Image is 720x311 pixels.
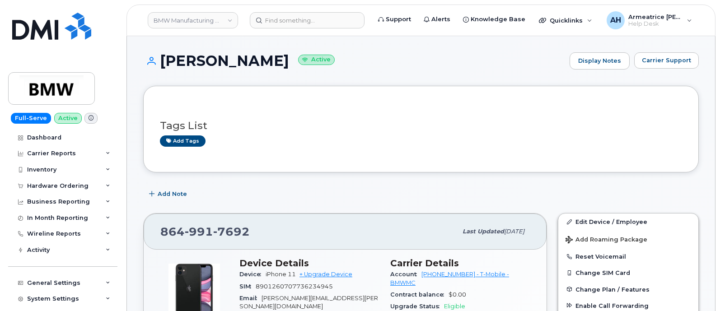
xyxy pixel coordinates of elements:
[558,281,698,297] button: Change Plan / Features
[256,283,333,290] span: 8901260707736234945
[239,271,266,278] span: Device
[642,56,691,65] span: Carrier Support
[143,186,195,202] button: Add Note
[390,271,509,286] a: [PHONE_NUMBER] - T-Mobile - BMWMC
[566,236,647,245] span: Add Roaming Package
[239,295,262,302] span: Email
[575,286,650,292] span: Change Plan / Features
[449,291,466,298] span: $0.00
[634,52,699,69] button: Carrier Support
[160,135,206,147] a: Add tags
[444,303,465,310] span: Eligible
[143,53,565,69] h1: [PERSON_NAME]
[390,271,421,278] span: Account
[681,272,713,304] iframe: Messenger Launcher
[390,303,444,310] span: Upgrade Status
[463,228,504,235] span: Last updated
[160,225,250,238] span: 864
[266,271,296,278] span: iPhone 11
[239,258,379,269] h3: Device Details
[504,228,524,235] span: [DATE]
[213,225,250,238] span: 7692
[558,230,698,248] button: Add Roaming Package
[390,291,449,298] span: Contract balance
[158,190,187,198] span: Add Note
[299,271,352,278] a: + Upgrade Device
[575,302,649,309] span: Enable Call Forwarding
[558,248,698,265] button: Reset Voicemail
[185,225,213,238] span: 991
[239,283,256,290] span: SIM
[239,295,378,310] span: [PERSON_NAME][EMAIL_ADDRESS][PERSON_NAME][DOMAIN_NAME]
[570,52,630,70] a: Display Notes
[558,265,698,281] button: Change SIM Card
[160,120,682,131] h3: Tags List
[390,258,530,269] h3: Carrier Details
[558,214,698,230] a: Edit Device / Employee
[298,55,335,65] small: Active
